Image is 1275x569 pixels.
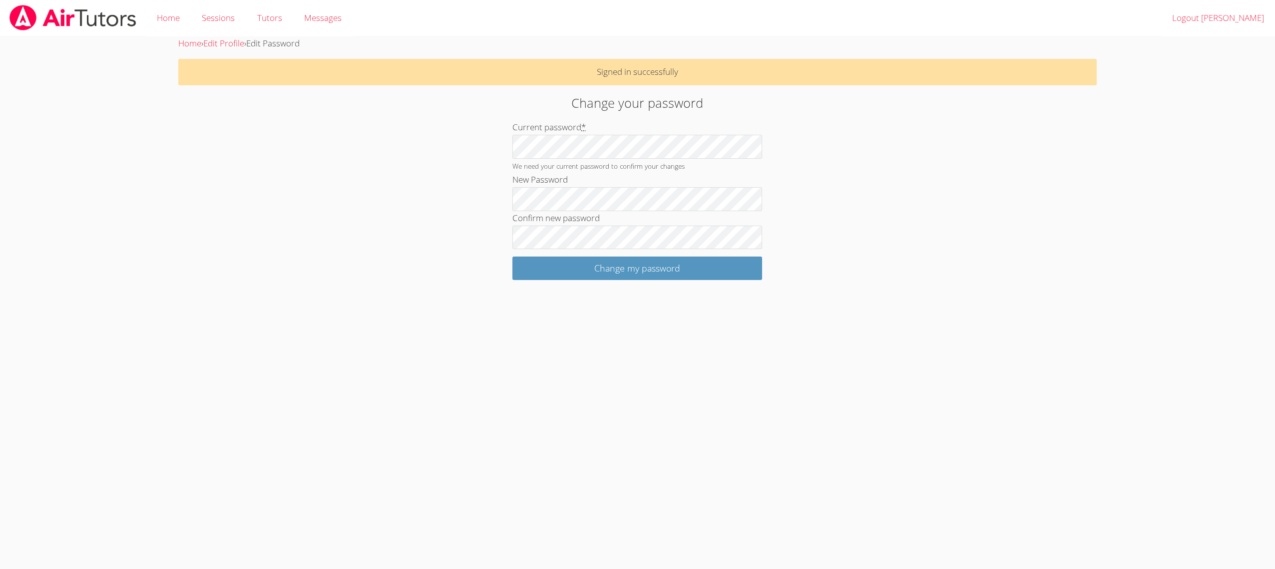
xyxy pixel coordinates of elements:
small: We need your current password to confirm your changes [512,161,685,171]
img: airtutors_banner-c4298cdbf04f3fff15de1276eac7730deb9818008684d7c2e4769d2f7ddbe033.png [8,5,137,30]
label: New Password [512,174,568,185]
h2: Change your password [293,93,982,112]
abbr: required [581,121,586,133]
p: Signed in successfully [178,59,1096,85]
a: Edit Profile [203,37,244,49]
span: Messages [304,12,342,23]
label: Current password [512,121,586,133]
div: › › [178,36,1096,51]
a: Home [178,37,201,49]
label: Confirm new password [512,212,600,224]
input: Change my password [512,257,762,280]
span: Edit Password [246,37,300,49]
